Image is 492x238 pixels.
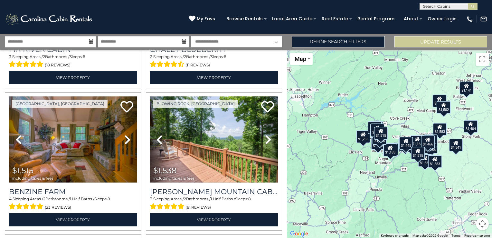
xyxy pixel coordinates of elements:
[418,154,432,167] div: $1,538
[466,15,473,23] img: phone-regular-white.png
[43,54,45,59] span: 2
[83,54,85,59] span: 6
[476,217,489,230] button: Map camera controls
[436,101,450,114] div: $1,502
[464,234,490,237] a: Report a map error
[150,71,278,84] a: View Property
[367,121,382,134] div: $1,325
[295,55,306,62] span: Map
[432,123,447,136] div: $1,583
[12,166,33,175] span: $1,515
[9,54,11,59] span: 3
[384,143,398,156] div: $1,131
[424,14,460,24] a: Owner Login
[289,230,310,238] img: Google
[153,166,176,175] span: $1,538
[423,134,438,147] div: $1,584
[423,141,438,154] div: $1,456
[412,234,448,237] span: Map data ©2025 Google
[370,124,384,136] div: $1,333
[289,230,310,238] a: Open this area in Google Maps (opens a new window)
[150,196,152,201] span: 3
[373,132,387,145] div: $1,258
[184,196,186,201] span: 2
[410,135,424,148] div: $1,162
[224,54,226,59] span: 6
[401,14,421,24] a: About
[9,196,137,212] div: Sleeping Areas / Bathrooms / Sleeps:
[399,137,413,150] div: $1,445
[411,147,425,160] div: $1,515
[108,196,110,201] span: 8
[150,196,278,212] div: Sleeping Areas / Bathrooms / Sleeps:
[211,196,235,201] span: 1 Half Baths /
[9,196,12,201] span: 4
[120,100,133,114] a: Add to favorites
[153,176,194,180] span: including taxes & fees
[432,94,447,107] div: $1,542
[464,120,478,133] div: $1,404
[480,15,487,23] img: mail-regular-white.png
[356,130,370,143] div: $1,233
[43,196,45,201] span: 2
[421,135,435,148] div: $1,466
[153,100,238,108] a: Blowing Rock, [GEOGRAPHIC_DATA]
[189,15,217,23] a: My Favs
[184,54,186,59] span: 2
[381,233,409,238] button: Keyboard shortcuts
[292,36,384,47] a: Refine Search Filters
[70,196,94,201] span: 1 Half Baths /
[261,100,274,114] a: Add to favorites
[476,53,489,66] button: Toggle fullscreen view
[12,176,53,180] span: including taxes & fees
[150,96,278,182] img: thumbnail_163263212.jpeg
[45,61,71,69] span: (18 reviews)
[197,15,215,22] span: My Favs
[383,144,397,156] div: $1,183
[223,14,266,24] a: Browse Rentals
[371,137,385,150] div: $1,606
[150,187,278,196] h3: Misty Mountain Cabin
[354,14,398,24] a: Rental Program
[150,54,278,69] div: Sleeping Areas / Bathrooms / Sleeps:
[394,36,487,47] button: Update Results
[45,203,71,212] span: (23 reviews)
[185,61,210,69] span: (11 reviews)
[459,82,474,94] div: $1,141
[5,13,94,25] img: White-1-2.png
[150,54,152,59] span: 2
[428,155,442,168] div: $1,583
[150,213,278,226] a: View Property
[318,14,351,24] a: Real Estate
[449,139,463,152] div: $1,541
[290,53,313,65] button: Change map style
[269,14,316,24] a: Local Area Guide
[12,100,108,108] a: [GEOGRAPHIC_DATA], [GEOGRAPHIC_DATA]
[185,203,211,212] span: (61 reviews)
[9,54,137,69] div: Sleeping Areas / Bathrooms / Sleeps:
[248,196,251,201] span: 8
[9,71,137,84] a: View Property
[150,187,278,196] a: [PERSON_NAME] Mountain Cabin
[451,234,460,237] a: Terms (opens in new tab)
[9,213,137,226] a: View Property
[374,127,388,140] div: $1,515
[9,96,137,182] img: thumbnail_163264469.jpeg
[9,187,137,196] a: Benzine Farm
